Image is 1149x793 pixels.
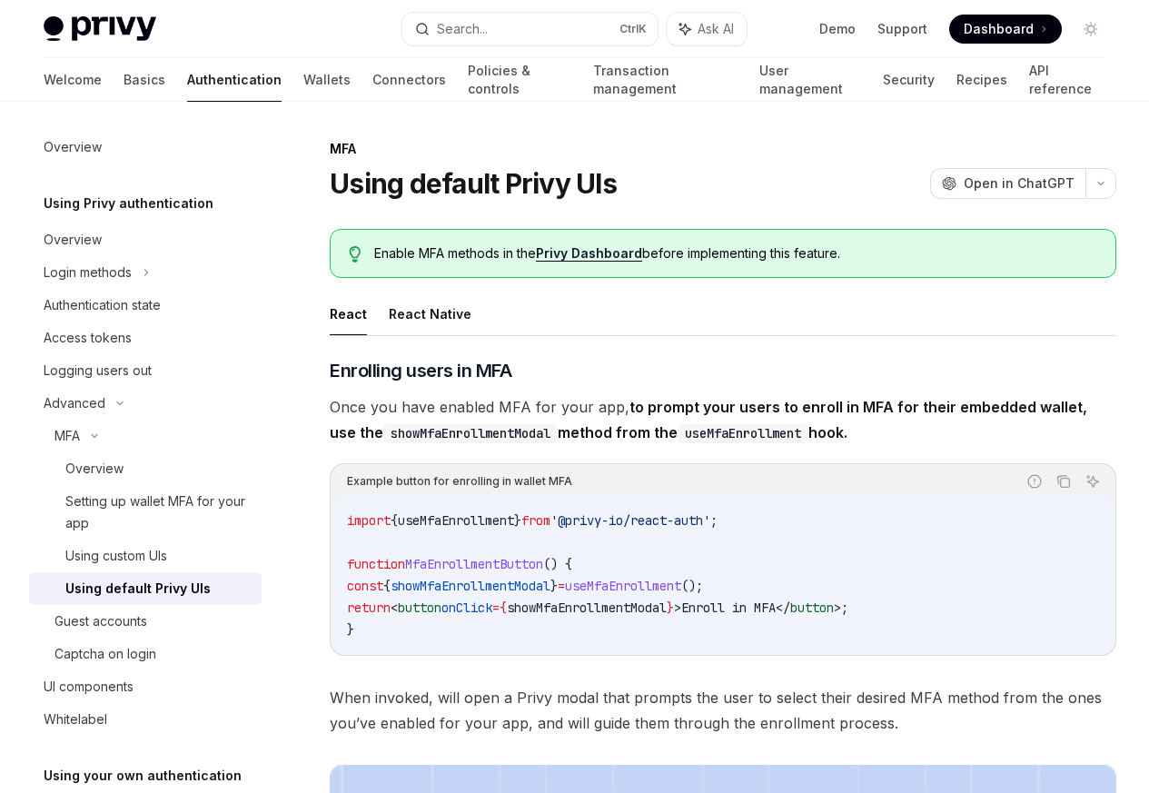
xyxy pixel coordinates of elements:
[667,600,674,616] span: }
[374,244,1097,263] span: Enable MFA methods in the before implementing this feature.
[54,643,156,665] div: Captcha on login
[44,676,134,698] div: UI components
[437,18,488,40] div: Search...
[44,229,102,251] div: Overview
[29,605,262,638] a: Guest accounts
[956,58,1007,102] a: Recipes
[776,600,790,616] span: </
[29,223,262,256] a: Overview
[330,292,367,335] button: React
[29,638,262,670] a: Captcha on login
[1052,470,1075,493] button: Copy the contents from the code block
[593,58,737,102] a: Transaction management
[29,452,262,485] a: Overview
[389,292,471,335] button: React Native
[44,136,102,158] div: Overview
[44,765,242,787] h5: Using your own authentication
[667,13,747,45] button: Ask AI
[347,512,391,529] span: import
[681,578,703,594] span: ();
[347,621,354,638] span: }
[698,20,734,38] span: Ask AI
[819,20,856,38] a: Demo
[678,423,808,443] code: useMfaEnrollment
[29,703,262,736] a: Whitelabel
[44,294,161,316] div: Authentication state
[550,578,558,594] span: }
[65,458,124,480] div: Overview
[44,58,102,102] a: Welcome
[54,425,80,447] div: MFA
[468,58,571,102] a: Policies & controls
[65,491,251,534] div: Setting up wallet MFA for your app
[330,394,1116,445] span: Once you have enabled MFA for your app,
[877,20,927,38] a: Support
[44,193,213,214] h5: Using Privy authentication
[391,512,398,529] span: {
[330,685,1116,736] span: When invoked, will open a Privy modal that prompts the user to select their desired MFA method fr...
[65,578,211,600] div: Using default Privy UIs
[550,512,710,529] span: '@privy-io/react-auth'
[54,610,147,632] div: Guest accounts
[841,600,848,616] span: ;
[330,358,511,383] span: Enrolling users in MFA
[521,512,550,529] span: from
[964,20,1034,38] span: Dashboard
[29,289,262,322] a: Authentication state
[330,140,1116,158] div: MFA
[1023,470,1046,493] button: Report incorrect code
[507,600,667,616] span: showMfaEnrollmentModal
[187,58,282,102] a: Authentication
[303,58,351,102] a: Wallets
[29,485,262,540] a: Setting up wallet MFA for your app
[759,58,862,102] a: User management
[372,58,446,102] a: Connectors
[681,600,776,616] span: Enroll in MFA
[543,556,572,572] span: () {
[29,131,262,164] a: Overview
[514,512,521,529] span: }
[674,600,681,616] span: >
[558,578,565,594] span: =
[44,327,132,349] div: Access tokens
[1076,15,1105,44] button: Toggle dark mode
[834,600,841,616] span: >
[930,168,1085,199] button: Open in ChatGPT
[391,600,398,616] span: <
[405,556,543,572] span: MfaEnrollmentButton
[398,512,514,529] span: useMfaEnrollment
[29,670,262,703] a: UI components
[790,600,834,616] span: button
[347,600,391,616] span: return
[500,600,507,616] span: {
[44,392,105,414] div: Advanced
[536,245,642,262] a: Privy Dashboard
[44,16,156,42] img: light logo
[44,360,152,382] div: Logging users out
[949,15,1062,44] a: Dashboard
[29,354,262,387] a: Logging users out
[492,600,500,616] span: =
[347,556,405,572] span: function
[565,578,681,594] span: useMfaEnrollment
[29,540,262,572] a: Using custom UIs
[964,174,1075,193] span: Open in ChatGPT
[1029,58,1105,102] a: API reference
[330,398,1087,441] strong: to prompt your users to enroll in MFA for their embedded wallet, use the method from the hook.
[330,167,617,200] h1: Using default Privy UIs
[29,572,262,605] a: Using default Privy UIs
[347,470,572,493] div: Example button for enrolling in wallet MFA
[619,22,647,36] span: Ctrl K
[65,545,167,567] div: Using custom UIs
[383,423,558,443] code: showMfaEnrollmentModal
[441,600,492,616] span: onClick
[391,578,550,594] span: showMfaEnrollmentModal
[349,246,362,263] svg: Tip
[347,578,383,594] span: const
[710,512,718,529] span: ;
[883,58,935,102] a: Security
[44,709,107,730] div: Whitelabel
[383,578,391,594] span: {
[44,262,132,283] div: Login methods
[398,600,441,616] span: button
